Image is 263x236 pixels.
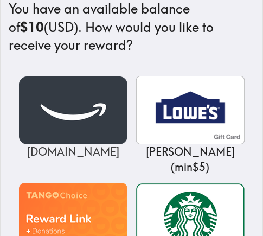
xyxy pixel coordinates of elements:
[136,144,245,175] p: [PERSON_NAME] ( min $5 )
[19,144,127,160] p: [DOMAIN_NAME]
[136,76,245,144] img: Lowe's
[136,76,245,175] a: Lowe's[PERSON_NAME] (min$5)
[19,76,127,144] img: Amazon.com
[20,19,44,35] b: $10
[19,76,127,160] a: Amazon.com[DOMAIN_NAME]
